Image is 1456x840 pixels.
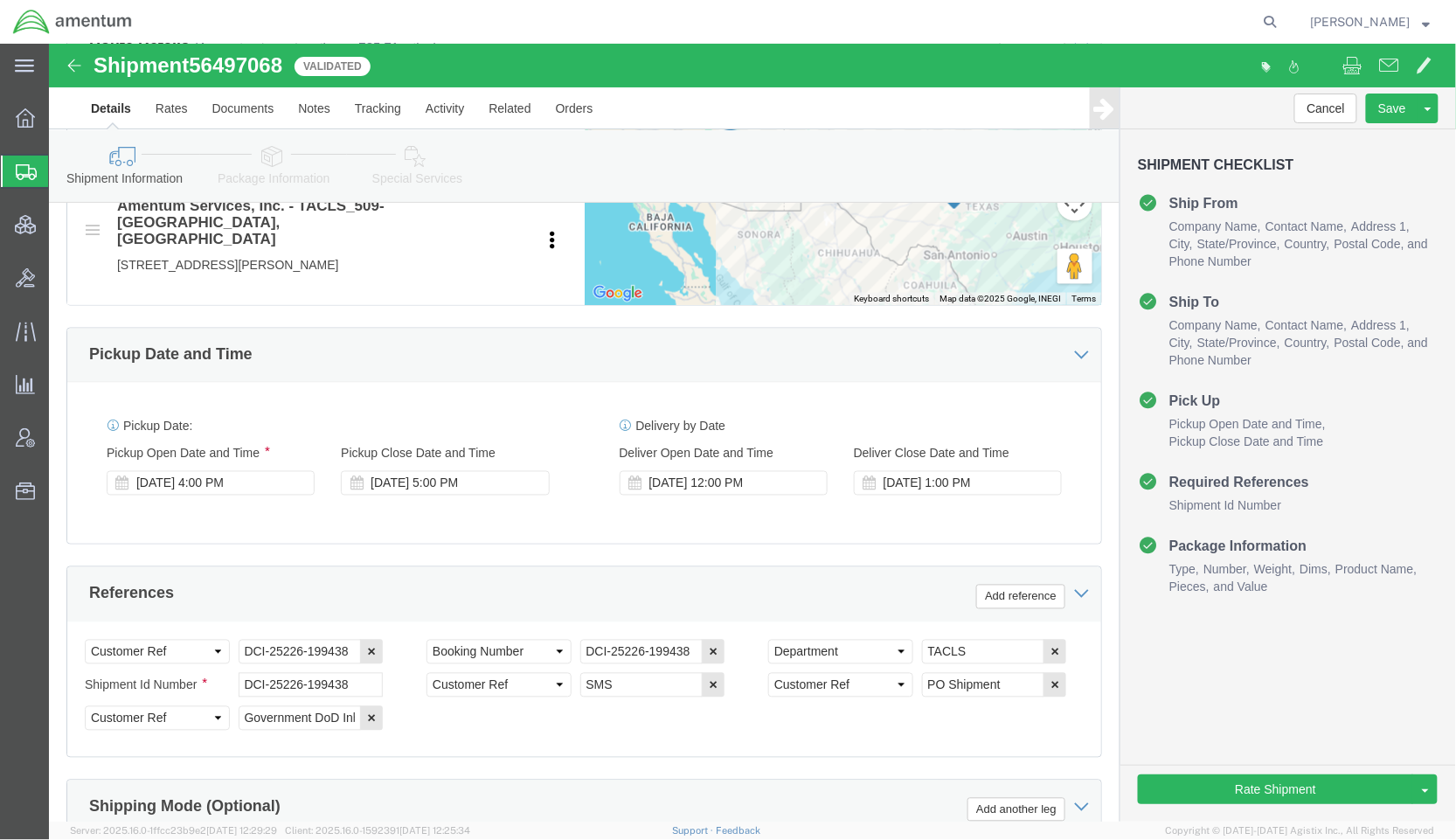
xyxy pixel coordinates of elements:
a: Support [673,825,717,836]
iframe: FS Legacy Container [49,44,1456,822]
span: Copyright © [DATE]-[DATE] Agistix Inc., All Rights Reserved [1166,823,1435,838]
span: [DATE] 12:29:29 [206,825,277,836]
button: [PERSON_NAME] [1310,11,1432,32]
span: Server: 2025.16.0-1ffcc23b9e2 [70,825,277,836]
span: Client: 2025.16.0-1592391 [285,825,470,836]
a: Feedback [716,825,760,836]
span: Jason Champagne [1311,12,1411,31]
img: logo [12,9,133,35]
span: [DATE] 12:25:34 [399,825,470,836]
